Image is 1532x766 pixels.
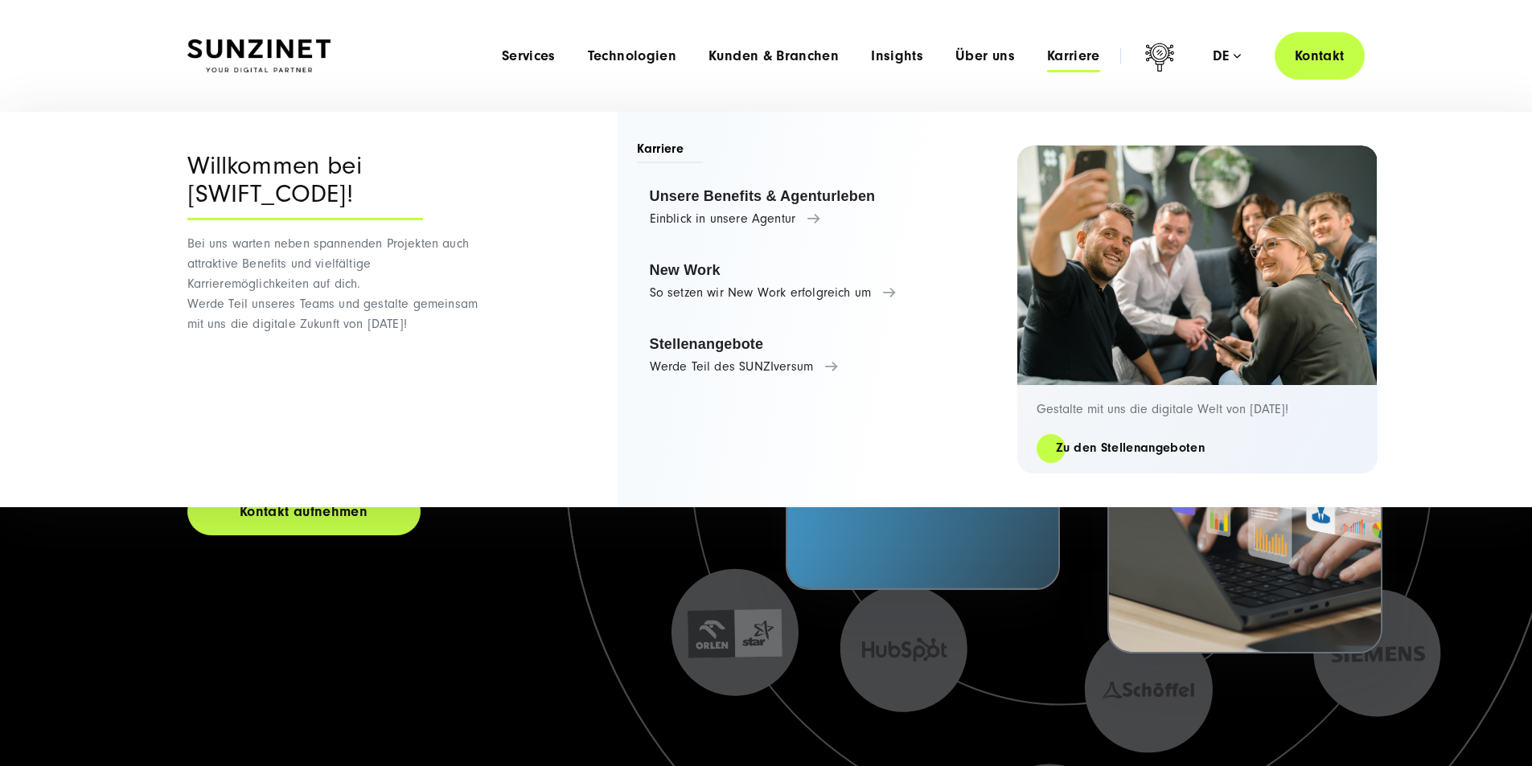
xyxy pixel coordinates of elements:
img: Digitalagentur und Internetagentur SUNZINET: 2 Frauen 3 Männer, die ein Selfie machen bei [1017,145,1378,385]
a: Kontakt [1275,32,1365,80]
a: Stellenangebote Werde Teil des SUNZIversum [637,325,979,386]
div: de [1213,48,1241,64]
a: Karriere [1047,48,1100,64]
a: Kunden & Branchen [708,48,839,64]
a: Kontakt aufnehmen [187,488,421,535]
p: Gestalte mit uns die digitale Welt von [DATE]! [1037,401,1358,417]
img: SUNZINET Full Service Digital Agentur [187,39,331,73]
a: Zu den Stellenangeboten [1037,439,1224,457]
a: Technologien [588,48,676,64]
p: Bei uns warten neben spannenden Projekten auch attraktive Benefits und vielfältige Karrieremöglic... [187,234,489,334]
div: Willkommen bei [SWIFT_CODE]! [187,152,423,220]
a: Über uns [955,48,1015,64]
a: New Work So setzen wir New Work erfolgreich um [637,251,979,312]
a: Services [502,48,556,64]
a: Unsere Benefits & Agenturleben Einblick in unsere Agentur [637,177,979,238]
span: Karriere [637,140,704,163]
a: Insights [871,48,923,64]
